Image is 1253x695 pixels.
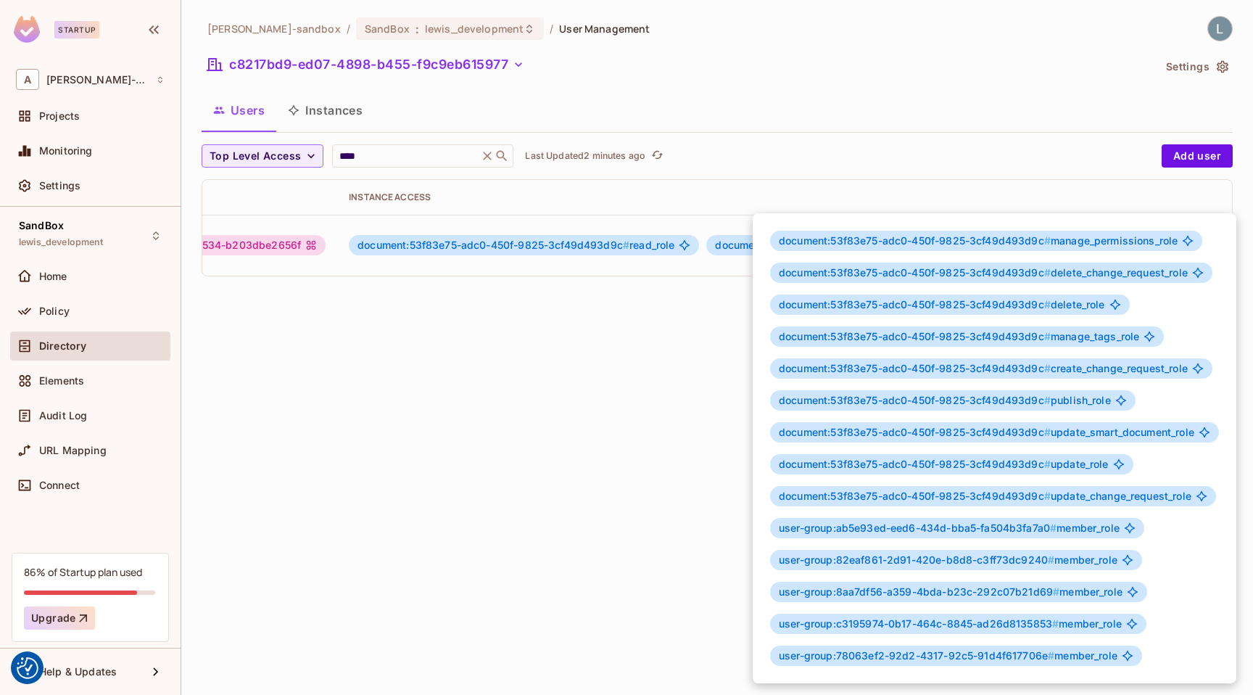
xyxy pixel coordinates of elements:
[1044,362,1051,374] span: #
[779,362,1051,374] span: document:53f83e75-adc0-450f-9825-3cf49d493d9c
[1044,266,1051,279] span: #
[1052,617,1059,630] span: #
[779,618,1122,630] span: member_role
[779,554,1117,566] span: member_role
[779,458,1051,470] span: document:53f83e75-adc0-450f-9825-3cf49d493d9c
[779,331,1139,342] span: manage_tags_role
[779,522,1120,534] span: member_role
[1044,330,1051,342] span: #
[779,235,1178,247] span: manage_permissions_role
[779,395,1111,406] span: publish_role
[779,299,1105,311] span: delete_role
[779,394,1051,406] span: document:53f83e75-adc0-450f-9825-3cf49d493d9c
[1048,554,1054,566] span: #
[17,657,38,679] button: Consent Preferences
[1044,458,1051,470] span: #
[779,458,1109,470] span: update_role
[1044,234,1051,247] span: #
[1044,426,1051,438] span: #
[779,234,1051,247] span: document:53f83e75-adc0-450f-9825-3cf49d493d9c
[779,586,1122,598] span: member_role
[1044,298,1051,311] span: #
[779,649,1054,662] span: user-group:78063ef2-92d2-4317-92c5-91d4f617706e
[779,426,1051,438] span: document:53f83e75-adc0-450f-9825-3cf49d493d9c
[779,650,1117,662] span: member_role
[1044,394,1051,406] span: #
[779,522,1056,534] span: user-group:ab5e93ed-eed6-434d-bba5-fa504b3fa7a0
[779,554,1054,566] span: user-group:82eaf861-2d91-420e-b8d8-c3ff73dc9240
[779,585,1059,598] span: user-group:8aa7df56-a359-4bda-b23c-292c07b21d69
[17,657,38,679] img: Revisit consent button
[1053,585,1059,598] span: #
[779,267,1188,279] span: delete_change_request_role
[1050,522,1056,534] span: #
[779,330,1051,342] span: document:53f83e75-adc0-450f-9825-3cf49d493d9c
[779,617,1059,630] span: user-group:c3195974-0b17-464c-8845-ad26d8135853
[779,490,1191,502] span: update_change_request_role
[1048,649,1054,662] span: #
[779,363,1188,374] span: create_change_request_role
[779,490,1051,502] span: document:53f83e75-adc0-450f-9825-3cf49d493d9c
[779,266,1051,279] span: document:53f83e75-adc0-450f-9825-3cf49d493d9c
[779,298,1051,311] span: document:53f83e75-adc0-450f-9825-3cf49d493d9c
[1044,490,1051,502] span: #
[779,427,1194,438] span: update_smart_document_role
